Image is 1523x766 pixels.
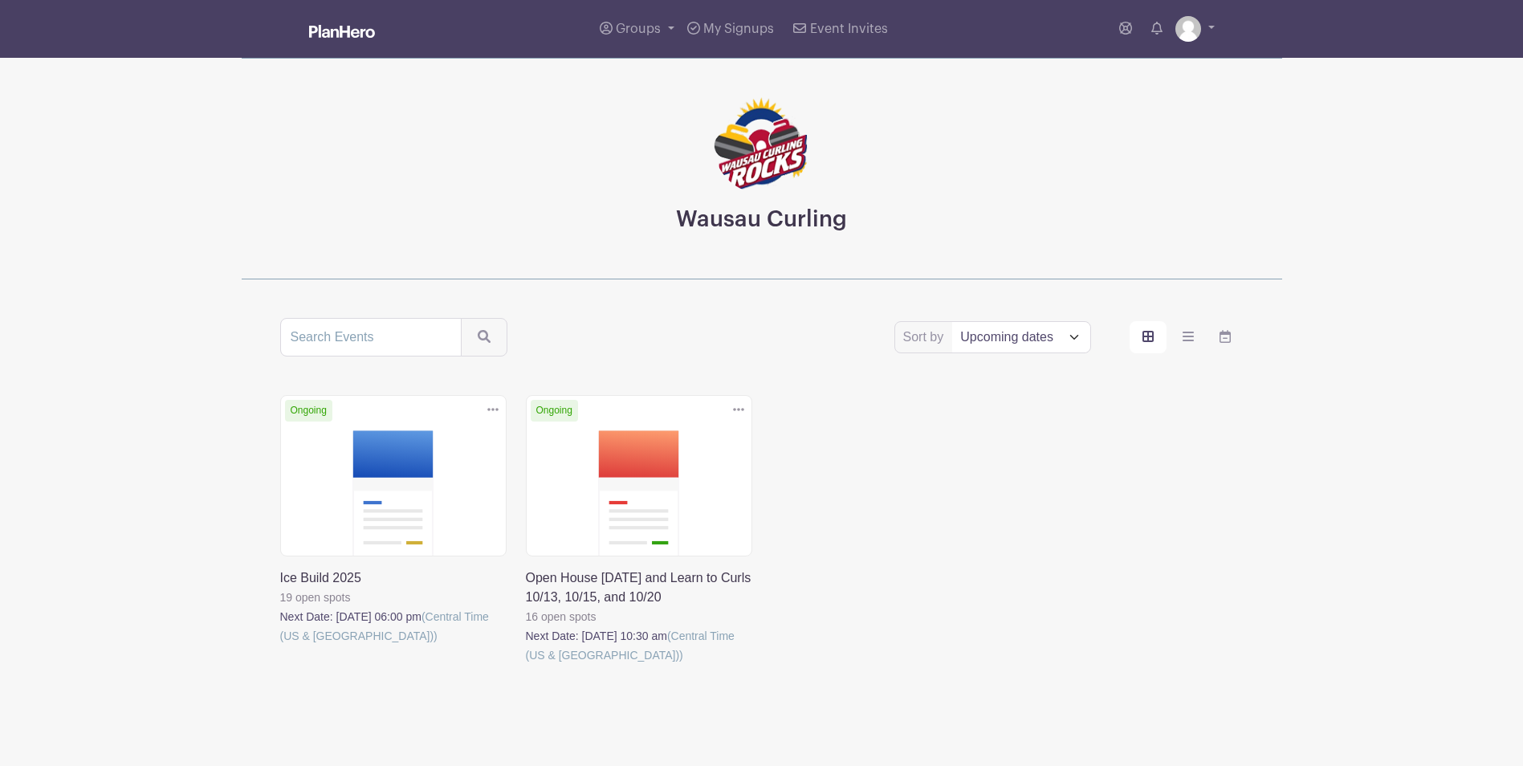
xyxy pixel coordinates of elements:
[810,22,888,35] span: Event Invites
[1130,321,1244,353] div: order and view
[1175,16,1201,42] img: default-ce2991bfa6775e67f084385cd625a349d9dcbb7a52a09fb2fda1e96e2d18dcdb.png
[714,97,810,194] img: logo-1.png
[309,25,375,38] img: logo_white-6c42ec7e38ccf1d336a20a19083b03d10ae64f83f12c07503d8b9e83406b4c7d.svg
[903,328,949,347] label: Sort by
[280,318,462,357] input: Search Events
[676,206,847,234] h3: Wausau Curling
[703,22,774,35] span: My Signups
[616,22,661,35] span: Groups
